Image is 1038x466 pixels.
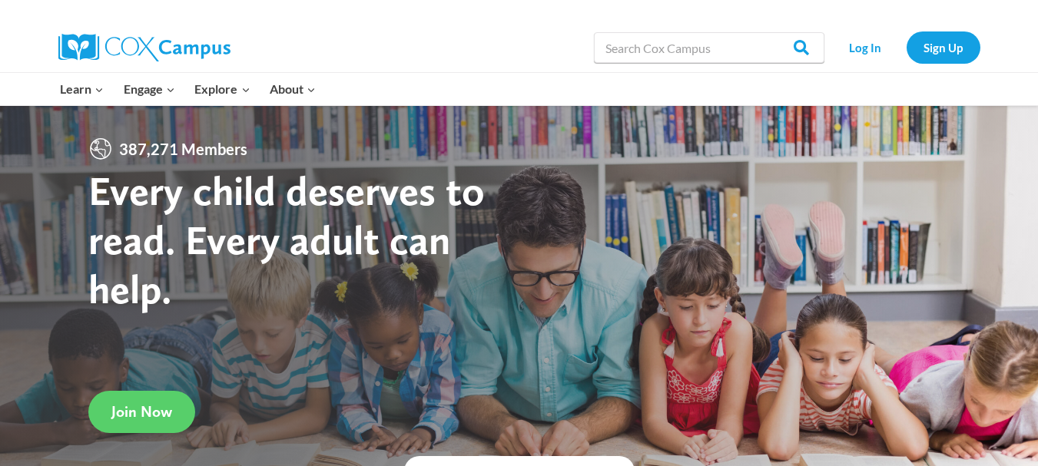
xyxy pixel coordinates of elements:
input: Search Cox Campus [594,32,824,63]
nav: Secondary Navigation [832,31,980,63]
span: Learn [60,79,104,99]
span: Engage [124,79,175,99]
span: 387,271 Members [113,137,254,161]
a: Log In [832,31,899,63]
span: Join Now [111,402,172,421]
nav: Primary Navigation [51,73,326,105]
strong: Every child deserves to read. Every adult can help. [88,166,485,312]
span: About [270,79,316,99]
img: Cox Campus [58,34,230,61]
a: Join Now [88,391,195,433]
a: Sign Up [907,31,980,63]
span: Explore [194,79,250,99]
